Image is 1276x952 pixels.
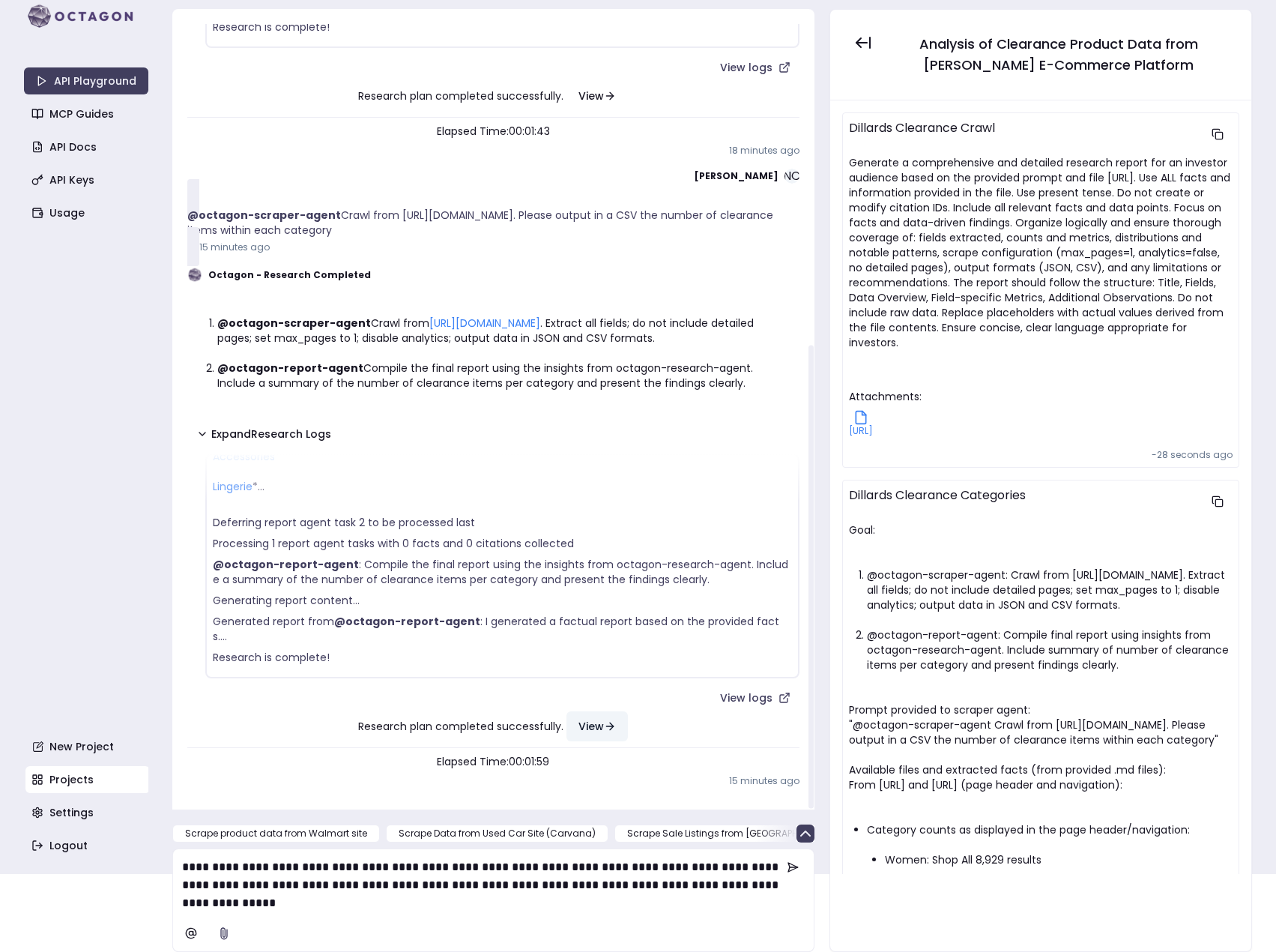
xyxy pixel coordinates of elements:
[849,410,873,437] a: [URL]
[849,425,873,437] span: [URL]
[172,825,380,843] button: Scrape product data from Walmart site
[24,67,148,94] a: API Playground
[213,593,792,608] p: Generating report content…
[208,269,371,281] strong: Octagon - Research Completed
[187,81,799,111] p: Research plan completed successfully.
[187,268,202,283] img: Octagon
[849,155,1233,350] p: Generate a comprehensive and detailed research report for an investor audience based on the provi...
[849,389,1233,404] p: Attachments:
[711,684,799,711] a: View logs
[25,166,150,193] a: API Keys
[25,799,150,826] a: Settings
[334,614,480,629] strong: @octagon-report-agent
[25,832,150,859] a: Logout
[213,479,253,494] a: Lingerie
[849,486,1203,516] div: Dillards Clearance Categories
[187,145,799,157] p: 18 minutes ago
[25,100,150,127] a: MCP Guides
[187,775,799,787] p: 15 minutes ago
[867,627,1233,672] li: @octagon-report-agent: Compile final report using insights from octagon-research-agent. Include s...
[213,449,275,464] a: Accessories
[711,54,799,81] a: View logs
[187,711,799,741] p: Research plan completed successfully.
[187,208,341,223] strong: @octagon-scraper-agent
[25,199,150,226] a: Usage
[566,81,628,111] button: View
[24,1,148,31] img: logo-rect-yK7x_WSZ.svg
[187,124,799,139] p: Elapsed Time: 00:01:43
[187,208,799,238] p: Crawl from [URL][DOMAIN_NAME]. Please output in a CSV the number of clearance items within each c...
[25,733,150,760] a: New Project
[217,361,363,376] strong: @octagon-report-agent
[695,170,778,182] strong: [PERSON_NAME]
[213,19,792,34] p: Research is complete!
[885,852,1233,867] li: Women: Shop All 8,929 results
[213,557,792,587] p: : Compile the final report using the insights from octagon-research-agent. Include a summary of t...
[217,316,371,331] strong: @octagon-scraper-agent
[849,762,1233,792] p: Available files and extracted facts (from provided .md files): From [URL] and [URL] (page header ...
[614,825,854,843] button: Scrape Sale Listings from [GEOGRAPHIC_DATA]
[429,316,540,331] a: [URL][DOMAIN_NAME]
[187,421,340,448] button: ExpandResearch Logs
[187,754,799,769] p: Elapsed Time: 00:01:59
[213,614,792,644] p: Generated report from : I generated a factual report based on the provided facts....
[213,650,792,665] p: Research is complete!
[217,361,787,391] li: Compile the final report using the insights from octagon-research-agent. Include a summary of the...
[784,169,799,184] span: NC
[849,522,1233,537] p: Goal:
[867,567,1233,612] li: @octagon-scraper-agent: Crawl from [URL][DOMAIN_NAME]. Extract all fields; do not include detaile...
[199,241,270,253] span: 15 minutes ago
[566,711,628,741] button: View
[217,316,787,346] li: Crawl from . Extract all fields; do not include detailed pages; set max_pages to 1; disable analy...
[849,449,1233,461] p: -28 seconds ago
[213,557,359,572] strong: @octagon-report-agent
[25,766,150,793] a: Projects
[386,825,608,843] button: Scrape Data from Used Car Site (Carvana)
[849,119,1203,149] div: Dillards Clearance Crawl
[25,133,150,160] a: API Docs
[213,515,792,530] p: Deferring report agent task 2 to be processed last
[213,536,792,551] p: Processing 1 report agent tasks with 0 facts and 0 citations collected
[849,702,1233,747] p: Prompt provided to scraper agent: "@octagon-scraper-agent Crawl from [URL][DOMAIN_NAME]. Please o...
[884,28,1233,82] button: Analysis of Clearance Product Data from [PERSON_NAME] E-Commerce Platform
